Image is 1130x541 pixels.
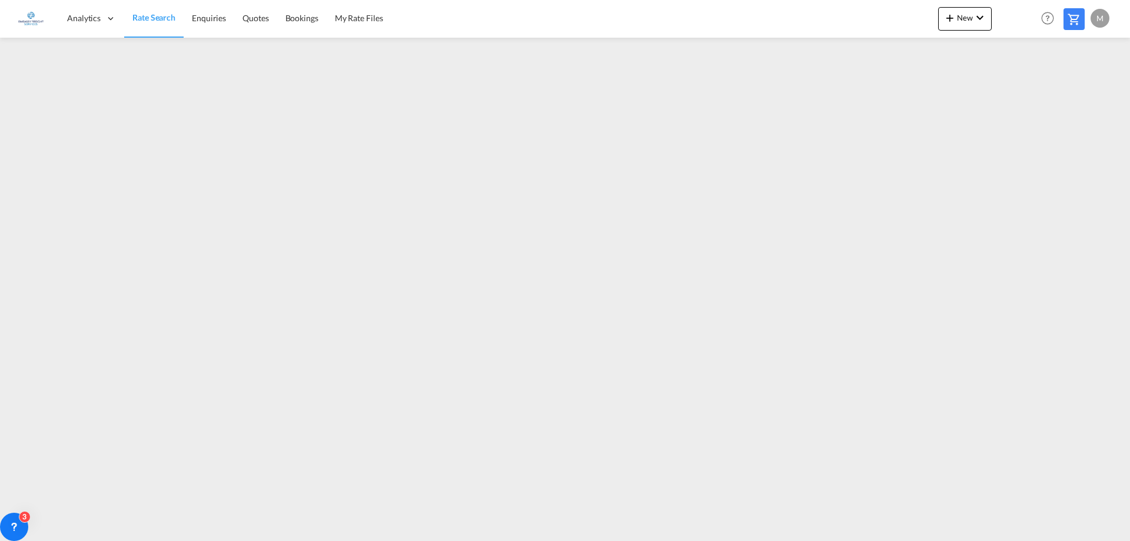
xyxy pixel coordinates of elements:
[242,13,268,23] span: Quotes
[335,13,383,23] span: My Rate Files
[67,12,101,24] span: Analytics
[943,11,957,25] md-icon: icon-plus 400-fg
[132,12,175,22] span: Rate Search
[973,11,987,25] md-icon: icon-chevron-down
[18,5,44,32] img: 6a2c35f0b7c411ef99d84d375d6e7407.jpg
[192,13,226,23] span: Enquiries
[1038,8,1063,29] div: Help
[1091,9,1109,28] div: M
[938,7,992,31] button: icon-plus 400-fgNewicon-chevron-down
[285,13,318,23] span: Bookings
[943,13,987,22] span: New
[1038,8,1058,28] span: Help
